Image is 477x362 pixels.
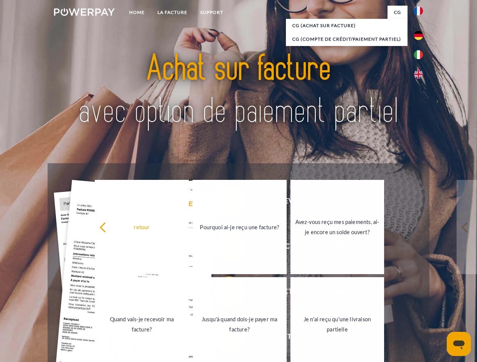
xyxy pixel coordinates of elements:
a: CG (Compte de crédit/paiement partiel) [286,32,408,46]
div: Je n'ai reçu qu'une livraison partielle [295,314,380,334]
div: retour [99,222,184,232]
div: Quand vais-je recevoir ma facture? [99,314,184,334]
img: title-powerpay_fr.svg [72,36,405,144]
iframe: Bouton de lancement de la fenêtre de messagerie [447,332,471,356]
img: en [414,70,423,79]
div: Jusqu'à quand dois-je payer ma facture? [197,314,282,334]
a: Support [194,6,230,19]
img: logo-powerpay-white.svg [54,8,115,16]
a: Avez-vous reçu mes paiements, ai-je encore un solde ouvert? [290,180,384,274]
div: Pourquoi ai-je reçu une facture? [197,222,282,232]
div: Avez-vous reçu mes paiements, ai-je encore un solde ouvert? [295,217,380,237]
a: CG (achat sur facture) [286,19,408,32]
img: fr [414,6,423,15]
a: LA FACTURE [151,6,194,19]
img: it [414,50,423,59]
a: CG [387,6,408,19]
img: de [414,31,423,40]
a: Home [123,6,151,19]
